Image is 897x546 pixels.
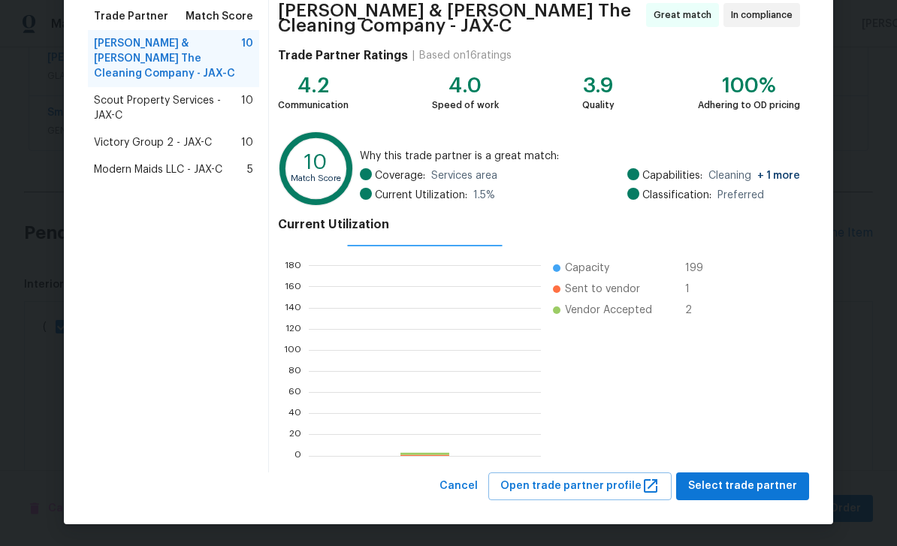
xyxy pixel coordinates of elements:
span: 2 [685,303,709,318]
h4: Current Utilization [278,217,800,232]
span: Victory Group 2 - JAX-C [94,135,212,150]
span: Capacity [565,261,609,276]
span: Coverage: [375,168,425,183]
span: 5 [247,162,253,177]
text: Match Score [291,174,341,183]
span: 10 [241,135,253,150]
span: In compliance [731,8,799,23]
span: Classification: [642,188,711,203]
text: 60 [288,388,301,397]
span: Current Utilization: [375,188,467,203]
span: Sent to vendor [565,282,640,297]
div: Adhering to OD pricing [698,98,800,113]
span: Cleaning [708,168,800,183]
span: Modern Maids LLC - JAX-C [94,162,222,177]
span: Capabilities: [642,168,702,183]
div: 4.0 [432,78,499,93]
span: Cancel [439,477,478,496]
text: 0 [294,451,301,460]
span: Select trade partner [688,477,797,496]
span: [PERSON_NAME] & [PERSON_NAME] The Cleaning Company - JAX-C [94,36,241,81]
text: 180 [285,261,301,270]
text: 120 [285,324,301,333]
button: Cancel [433,472,484,500]
span: 1.5 % [473,188,495,203]
h4: Trade Partner Ratings [278,48,408,63]
div: 100% [698,78,800,93]
div: 4.2 [278,78,349,93]
span: Trade Partner [94,9,168,24]
span: 199 [685,261,709,276]
div: Quality [582,98,615,113]
div: | [408,48,419,63]
text: 140 [285,303,301,312]
span: 10 [241,36,253,81]
div: Communication [278,98,349,113]
div: Speed of work [432,98,499,113]
span: Services area [431,168,497,183]
text: 40 [288,409,301,418]
span: 1 [685,282,709,297]
button: Open trade partner profile [488,472,672,500]
text: 20 [289,430,301,439]
button: Select trade partner [676,472,809,500]
span: Great match [654,8,717,23]
div: Based on 16 ratings [419,48,512,63]
text: 100 [284,345,301,354]
span: + 1 more [757,170,800,181]
span: Scout Property Services - JAX-C [94,93,241,123]
span: Preferred [717,188,764,203]
text: 80 [288,367,301,376]
span: Match Score [186,9,253,24]
span: Vendor Accepted [565,303,652,318]
span: [PERSON_NAME] & [PERSON_NAME] The Cleaning Company - JAX-C [278,3,642,33]
div: 3.9 [582,78,615,93]
span: Open trade partner profile [500,477,660,496]
text: 10 [304,152,328,173]
span: Why this trade partner is a great match: [360,149,800,164]
text: 160 [285,282,301,291]
span: 10 [241,93,253,123]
